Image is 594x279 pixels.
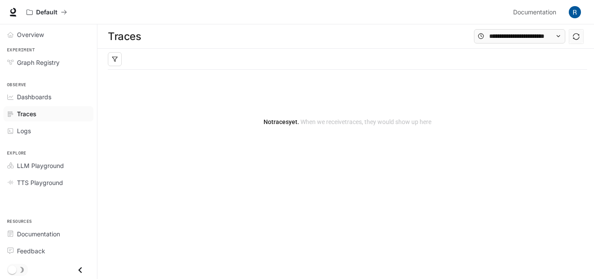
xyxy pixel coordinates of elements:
span: Documentation [513,7,556,18]
span: When we receive traces , they would show up here [299,118,431,125]
a: TTS Playground [3,175,93,190]
h1: Traces [108,28,141,45]
button: Close drawer [70,261,90,279]
a: Feedback [3,243,93,259]
span: Graph Registry [17,58,60,67]
a: Traces [3,106,93,121]
span: Dark mode toggle [8,265,17,274]
span: Dashboards [17,92,51,101]
a: Documentation [3,226,93,242]
a: Logs [3,123,93,138]
a: Graph Registry [3,55,93,70]
span: sync [573,33,580,40]
article: No traces yet. [264,117,431,127]
span: Traces [17,109,37,118]
span: Feedback [17,246,45,255]
a: LLM Playground [3,158,93,173]
button: User avatar [566,3,584,21]
button: All workspaces [23,3,71,21]
a: Documentation [510,3,563,21]
span: TTS Playground [17,178,63,187]
span: Overview [17,30,44,39]
span: LLM Playground [17,161,64,170]
img: User avatar [569,6,581,18]
a: Overview [3,27,93,42]
p: Default [36,9,57,16]
span: Logs [17,126,31,135]
a: Dashboards [3,89,93,104]
span: Documentation [17,229,60,239]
